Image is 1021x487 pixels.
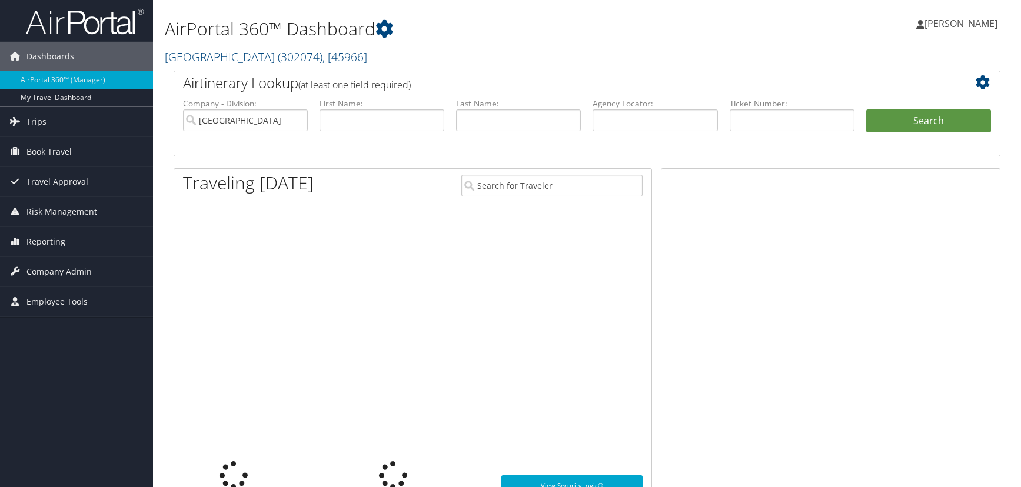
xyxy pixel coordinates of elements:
[26,107,46,136] span: Trips
[183,98,308,109] label: Company - Division:
[730,98,854,109] label: Ticket Number:
[183,171,314,195] h1: Traveling [DATE]
[298,78,411,91] span: (at least one field required)
[26,42,74,71] span: Dashboards
[165,16,728,41] h1: AirPortal 360™ Dashboard
[26,257,92,286] span: Company Admin
[593,98,717,109] label: Agency Locator:
[278,49,322,65] span: ( 302074 )
[26,197,97,226] span: Risk Management
[26,167,88,196] span: Travel Approval
[165,49,367,65] a: [GEOGRAPHIC_DATA]
[183,73,922,93] h2: Airtinerary Lookup
[320,98,444,109] label: First Name:
[322,49,367,65] span: , [ 45966 ]
[916,6,1009,41] a: [PERSON_NAME]
[26,227,65,256] span: Reporting
[456,98,581,109] label: Last Name:
[26,8,144,35] img: airportal-logo.png
[461,175,643,196] input: Search for Traveler
[924,17,997,30] span: [PERSON_NAME]
[866,109,991,133] button: Search
[26,287,88,316] span: Employee Tools
[26,137,72,166] span: Book Travel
